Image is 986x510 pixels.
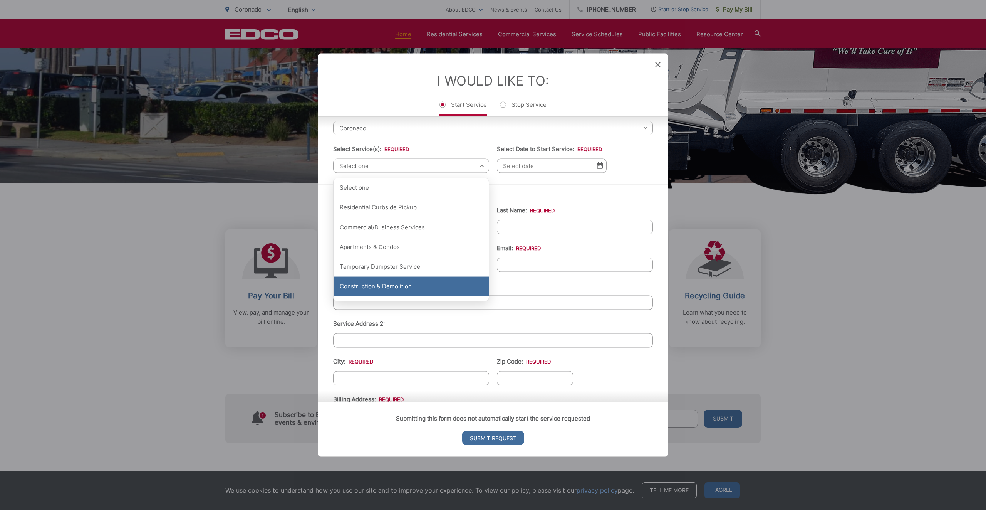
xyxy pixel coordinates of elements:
div: Apartments & Condos [334,237,489,257]
div: Residential Curbside Pickup [334,198,489,217]
input: Select date [497,158,607,173]
label: Email: [497,244,541,251]
label: I Would Like To: [437,72,549,88]
label: Stop Service [500,101,547,116]
label: Select Service(s): [333,145,409,152]
label: Last Name: [497,207,555,214]
label: Select Date to Start Service: [497,145,602,152]
label: City: [333,358,373,365]
div: Construction & Demolition [334,277,489,296]
div: Temporary Dumpster Service [334,257,489,276]
input: Submit Request [462,431,524,445]
label: Zip Code: [497,358,551,365]
span: Select one [333,158,489,173]
label: Start Service [439,101,487,116]
label: Service Address 2: [333,320,385,327]
img: Select date [597,162,603,169]
div: Commercial/Business Services [334,217,489,237]
div: Select one [334,178,489,197]
span: Coronado [333,121,653,135]
strong: Submitting this form does not automatically start the service requested [396,415,590,422]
